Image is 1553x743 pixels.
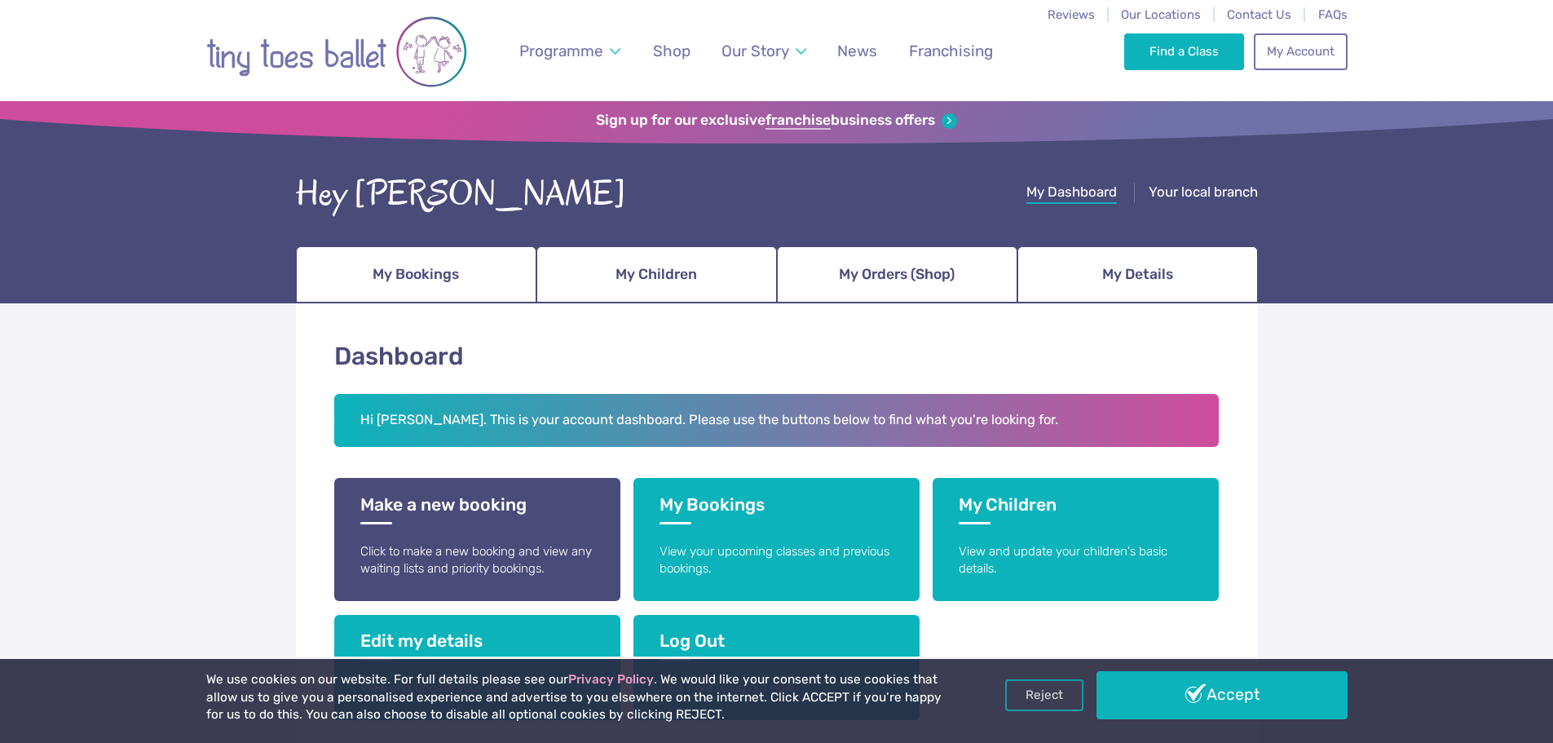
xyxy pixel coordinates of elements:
span: My Bookings [373,260,459,289]
h2: Hi [PERSON_NAME]. This is your account dashboard. Please use the buttons below to find what you'r... [334,394,1220,448]
a: My Bookings [296,246,536,303]
a: Privacy Policy [568,672,654,687]
strong: franchise [765,112,831,130]
a: Reviews [1048,7,1095,22]
span: News [837,42,877,60]
h3: Log Out [660,630,893,661]
span: My Details [1102,260,1173,289]
a: My Details [1017,246,1258,303]
span: Franchising [909,42,993,60]
a: Our Locations [1121,7,1201,22]
a: Programme [511,32,628,70]
a: News [830,32,885,70]
a: Your local branch [1149,184,1258,204]
p: Click to make a new booking and view any waiting lists and priority bookings. [360,543,594,578]
a: My Orders (Shop) [777,246,1017,303]
a: My Children [536,246,777,303]
a: FAQs [1318,7,1348,22]
a: Accept [1096,671,1348,719]
a: My Bookings View your upcoming classes and previous bookings. [633,478,920,601]
h1: Dashboard [334,339,1220,374]
a: Reject [1005,679,1083,710]
a: My Account [1254,33,1347,69]
span: Our Story [721,42,789,60]
h3: Make a new booking [360,494,594,524]
a: Shop [645,32,698,70]
a: Franchising [901,32,1000,70]
span: Your local branch [1149,184,1258,200]
a: Edit my details View and update your details. [334,615,620,720]
span: My Children [615,260,697,289]
img: tiny toes ballet [206,11,467,93]
a: Find a Class [1124,33,1244,69]
div: Hey [PERSON_NAME] [296,169,626,219]
span: My Orders (Shop) [839,260,955,289]
a: Log Out Click here to log out now. [633,615,920,720]
p: View and update your children's basic details. [959,543,1193,578]
span: Shop [653,42,690,60]
span: Programme [519,42,603,60]
p: We use cookies on our website. For full details please see our . We would like your consent to us... [206,671,948,724]
a: My Children View and update your children's basic details. [933,478,1219,601]
a: Contact Us [1227,7,1291,22]
a: Make a new booking Click to make a new booking and view any waiting lists and priority bookings. [334,478,620,601]
a: Sign up for our exclusivefranchisebusiness offers [596,112,957,130]
h3: Edit my details [360,630,594,661]
h3: My Children [959,494,1193,524]
a: Our Story [713,32,814,70]
p: View your upcoming classes and previous bookings. [660,543,893,578]
h3: My Bookings [660,494,893,524]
